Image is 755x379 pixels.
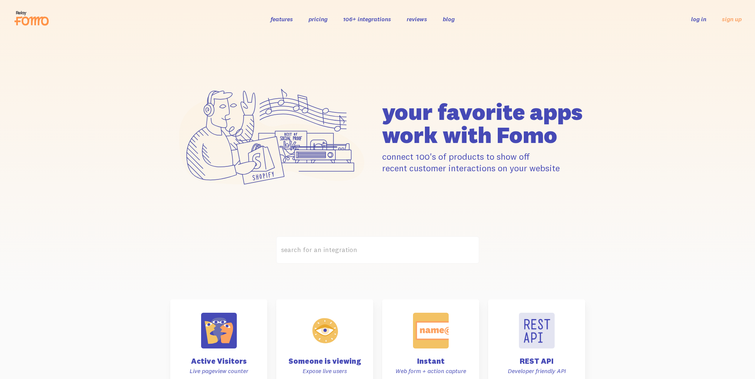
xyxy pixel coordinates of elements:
a: reviews [407,15,427,23]
h4: Someone is viewing [285,357,364,365]
p: Expose live users [285,367,364,375]
p: Web form + action capture [391,367,470,375]
h4: Instant [391,357,470,365]
h4: Active Visitors [179,357,258,365]
a: blog [443,15,455,23]
a: features [271,15,293,23]
h4: REST API [497,357,576,365]
label: search for an integration [276,236,479,264]
p: Live pageview counter [179,367,258,375]
a: sign up [722,15,742,23]
a: pricing [309,15,328,23]
p: connect 100's of products to show off recent customer interactions on your website [382,151,585,174]
p: Developer friendly API [497,367,576,375]
a: log in [691,15,706,23]
h1: your favorite apps work with Fomo [382,100,585,146]
a: 106+ integrations [343,15,391,23]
